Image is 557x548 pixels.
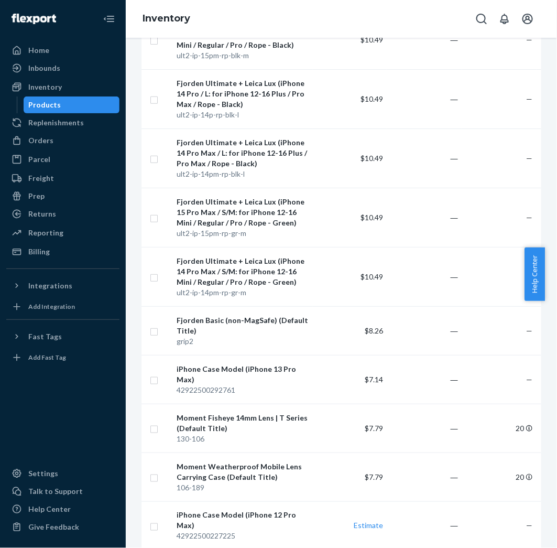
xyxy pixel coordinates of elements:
div: Replenishments [28,117,84,128]
button: Integrations [6,277,119,294]
div: Fjorden Ultimate + Leica Lux (iPhone 15 Pro Max / S/M: for iPhone 12-16 Mini / Regular / Pro / Ro... [177,197,308,228]
a: Products [24,96,120,113]
span: $7.79 [365,472,383,481]
span: — [526,375,532,384]
div: Integrations [28,281,72,291]
a: Estimate [354,521,383,530]
a: Reporting [6,224,119,241]
div: Billing [28,246,50,257]
a: Add Integration [6,298,119,315]
div: Add Integration [28,302,75,311]
span: — [526,326,532,335]
div: ult2-ip-15pm-rp-blk-m [177,50,308,61]
span: $10.49 [361,154,383,163]
div: ult2-ip-14pm-rp-gr-m [177,287,308,298]
a: Add Fast Tag [6,349,119,366]
a: Prep [6,188,119,205]
div: Give Feedback [28,522,79,532]
img: Flexport logo [12,14,56,24]
div: Add Fast Tag [28,353,66,362]
span: $10.49 [361,35,383,44]
div: grip2 [177,336,308,347]
span: $10.49 [361,94,383,103]
div: 42922500292761 [177,385,308,395]
div: ult2-ip-15pm-rp-gr-m [177,228,308,239]
a: Inventory [6,79,119,95]
td: 20 [462,453,537,501]
div: Prep [28,191,45,201]
a: Inbounds [6,60,119,77]
span: — [526,521,532,530]
td: ― [387,306,462,355]
span: $10.49 [361,213,383,222]
td: 20 [462,404,537,453]
div: 42922500227225 [177,531,308,542]
div: Home [28,45,49,56]
div: Talk to Support [28,486,83,497]
button: Give Feedback [6,519,119,535]
div: iPhone Case Model (iPhone 13 Pro Max) [177,364,308,385]
div: Orders [28,135,53,146]
div: Inventory [28,82,62,92]
a: Orders [6,132,119,149]
button: Close Navigation [99,8,119,29]
div: Fjorden Ultimate + Leica Lux (iPhone 14 Pro Max / S/M: for iPhone 12-16 Mini / Regular / Pro / Ro... [177,256,308,287]
td: ― [387,128,462,188]
div: ult2-ip-14p-rp-blk-l [177,110,308,120]
div: Fjorden Basic (non-MagSafe) (Default Title) [177,315,308,336]
div: Returns [28,209,56,219]
div: 106-189 [177,482,308,493]
a: Billing [6,243,119,260]
span: $7.14 [365,375,383,384]
div: Help Center [28,504,71,514]
div: iPhone Case Model (iPhone 12 Pro Max) [177,510,308,531]
button: Help Center [525,248,545,301]
a: Talk to Support [6,483,119,500]
a: Home [6,42,119,59]
a: Replenishments [6,114,119,131]
div: Moment Weatherproof Mobile Lens Carrying Case (Default Title) [177,461,308,482]
div: Products [29,100,61,110]
span: — [526,213,532,222]
div: ult2-ip-14pm-rp-blk-l [177,169,308,179]
td: ― [387,404,462,453]
button: Open account menu [517,8,538,29]
div: Settings [28,468,58,479]
button: Fast Tags [6,328,119,345]
a: Parcel [6,151,119,168]
a: Returns [6,206,119,222]
a: Inventory [143,13,190,24]
div: Reporting [28,228,63,238]
a: Settings [6,465,119,482]
button: Open Search Box [471,8,492,29]
div: Fjorden Ultimate + Leica Lux (iPhone 14 Pro / L: for iPhone 12-16 Plus / Pro Max / Rope - Black) [177,78,308,110]
div: Inbounds [28,63,60,73]
div: Parcel [28,154,50,165]
span: — [526,94,532,103]
td: ― [387,247,462,306]
span: $7.79 [365,424,383,433]
td: ― [387,188,462,247]
span: — [526,154,532,163]
ol: breadcrumbs [134,4,199,34]
span: — [526,35,532,44]
button: Open notifications [494,8,515,29]
div: Moment Fisheye 14mm Lens | T Series (Default Title) [177,413,308,434]
td: ― [387,10,462,69]
td: ― [387,355,462,404]
td: ― [387,69,462,128]
td: ― [387,453,462,501]
a: Freight [6,170,119,187]
a: Help Center [6,501,119,518]
span: $8.26 [365,326,383,335]
div: 130-106 [177,434,308,444]
span: $10.49 [361,272,383,281]
div: Fast Tags [28,331,62,342]
div: Freight [28,173,54,184]
div: Fjorden Ultimate + Leica Lux (iPhone 14 Pro Max / L: for iPhone 12-16 Plus / Pro Max / Rope - Black) [177,137,308,169]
